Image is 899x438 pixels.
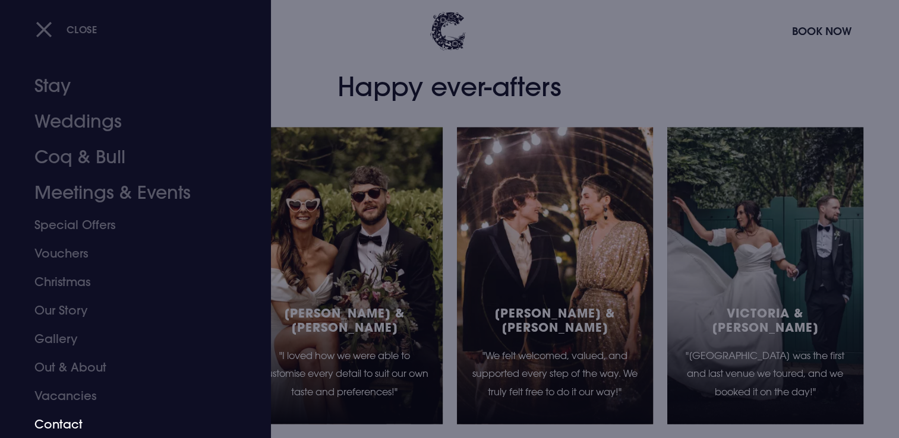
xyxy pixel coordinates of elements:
button: Close [36,17,97,42]
a: Weddings [34,104,222,139]
a: Vacancies [34,382,222,410]
a: Christmas [34,268,222,296]
a: Gallery [34,325,222,353]
a: Coq & Bull [34,139,222,175]
a: Stay [34,68,222,104]
a: Vouchers [34,239,222,268]
a: Meetings & Events [34,175,222,211]
a: Our Story [34,296,222,325]
span: Close [67,23,97,36]
a: Out & About [34,353,222,382]
a: Special Offers [34,211,222,239]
